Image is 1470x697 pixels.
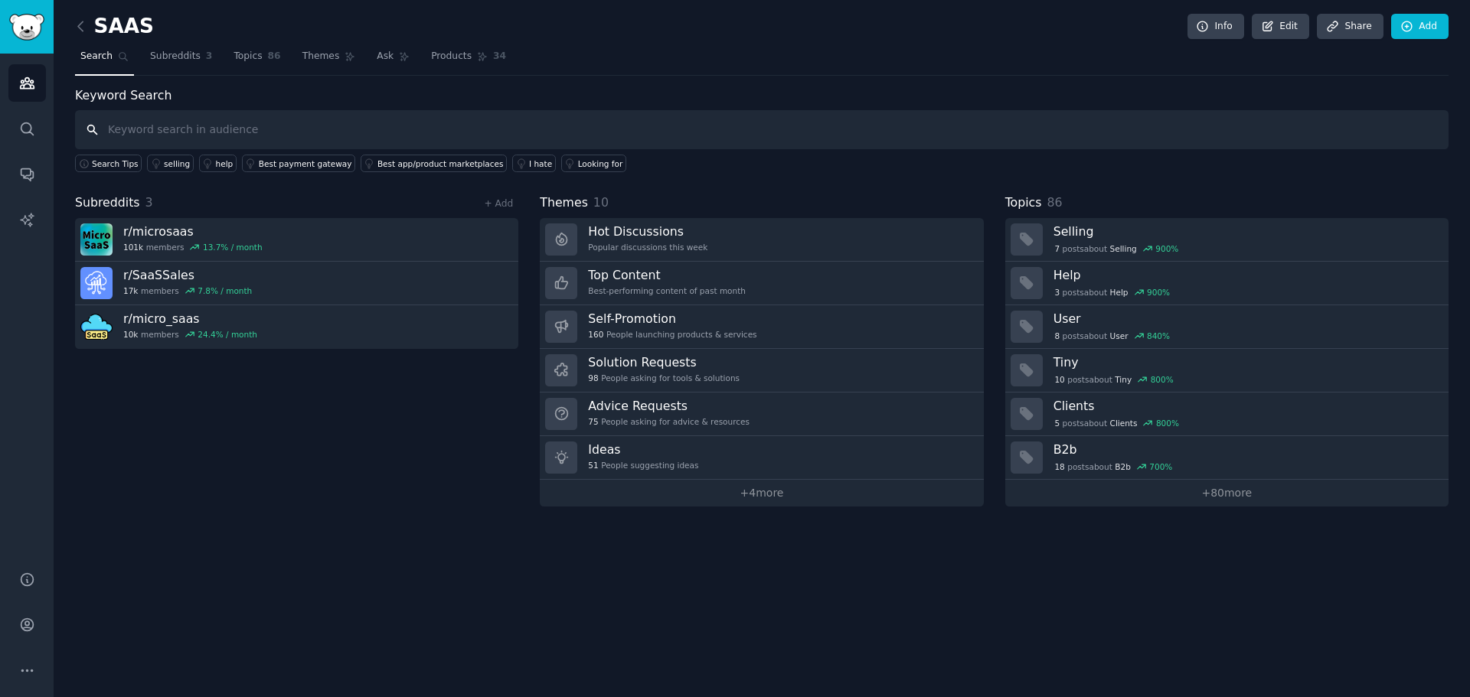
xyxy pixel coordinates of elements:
div: Best payment gateway [259,158,352,169]
a: r/SaaSSales17kmembers7.8% / month [75,262,518,305]
span: 10 [593,195,609,210]
h2: SAAS [75,15,154,39]
a: selling [147,155,194,172]
div: post s about [1053,416,1181,430]
h3: Tiny [1053,354,1438,370]
div: members [123,329,257,340]
h3: Top Content [588,267,746,283]
span: Search [80,50,113,64]
div: People suggesting ideas [588,460,698,471]
a: Best app/product marketplaces [361,155,507,172]
h3: r/ microsaas [123,223,263,239]
div: I hate [529,158,552,169]
div: 800 % [1156,418,1179,428]
a: Themes [297,44,361,76]
span: B2b [1115,461,1131,472]
a: Subreddits3 [145,44,217,76]
a: Solution Requests98People asking for tools & solutions [540,349,983,392]
a: Info [1187,14,1244,40]
a: Share [1317,14,1383,40]
h3: User [1053,311,1438,327]
div: 7.8 % / month [198,285,252,296]
div: help [216,158,234,169]
div: members [123,242,263,252]
div: Popular discussions this week [588,242,707,252]
span: Topics [1005,194,1042,213]
a: + Add [484,198,513,209]
span: Search Tips [92,158,139,169]
img: SaaSSales [80,267,113,299]
h3: Advice Requests [588,398,750,414]
a: r/microsaas101kmembers13.7% / month [75,218,518,262]
a: Edit [1252,14,1309,40]
a: Help3postsaboutHelp900% [1005,262,1449,305]
span: Subreddits [150,50,201,64]
span: Clients [1110,418,1138,428]
h3: r/ micro_saas [123,311,257,327]
span: 75 [588,416,598,427]
a: B2b18postsaboutB2b700% [1005,436,1449,480]
span: 10k [123,329,138,340]
span: 3 [145,195,153,210]
span: Products [431,50,472,64]
div: selling [164,158,190,169]
div: 900 % [1147,287,1170,298]
span: Selling [1110,243,1137,254]
a: +80more [1005,480,1449,506]
a: Looking for [561,155,626,172]
span: Themes [540,194,588,213]
span: 51 [588,460,598,471]
label: Keyword Search [75,88,171,103]
h3: Clients [1053,398,1438,414]
a: r/micro_saas10kmembers24.4% / month [75,305,518,349]
span: 160 [588,329,603,340]
div: Best-performing content of past month [588,285,746,296]
a: Best payment gateway [242,155,355,172]
div: People asking for tools & solutions [588,373,740,383]
div: post s about [1053,242,1180,256]
div: 700 % [1149,461,1172,472]
div: People asking for advice & resources [588,416,750,427]
span: 3 [1054,287,1060,298]
a: Ask [371,44,415,76]
h3: Self-Promotion [588,311,756,327]
span: 7 [1054,243,1060,254]
span: 86 [268,50,281,64]
h3: Solution Requests [588,354,740,370]
a: Advice Requests75People asking for advice & resources [540,392,983,436]
div: 840 % [1147,331,1170,341]
span: Topics [234,50,262,64]
span: 10 [1054,374,1064,385]
a: Top ContentBest-performing content of past month [540,262,983,305]
div: People launching products & services [588,329,756,340]
span: 86 [1047,195,1062,210]
a: Tiny10postsaboutTiny800% [1005,349,1449,392]
input: Keyword search in audience [75,110,1449,149]
div: Looking for [578,158,623,169]
a: Self-Promotion160People launching products & services [540,305,983,349]
div: members [123,285,252,296]
div: Best app/product marketplaces [377,158,504,169]
img: GummySearch logo [9,14,44,41]
span: Ask [377,50,394,64]
span: Help [1110,287,1129,298]
a: +4more [540,480,983,506]
span: Subreddits [75,194,140,213]
div: 900 % [1155,243,1178,254]
span: 5 [1054,418,1060,428]
a: Products34 [426,44,511,76]
a: Topics86 [228,44,286,76]
div: 24.4 % / month [198,329,257,340]
div: 13.7 % / month [203,242,263,252]
div: post s about [1053,460,1174,474]
h3: B2b [1053,441,1438,458]
img: micro_saas [80,311,113,343]
a: help [199,155,237,172]
a: Hot DiscussionsPopular discussions this week [540,218,983,262]
span: 18 [1054,461,1064,472]
span: 17k [123,285,138,296]
a: Search [75,44,134,76]
div: post s about [1053,329,1171,343]
button: Search Tips [75,155,142,172]
span: User [1110,331,1129,341]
